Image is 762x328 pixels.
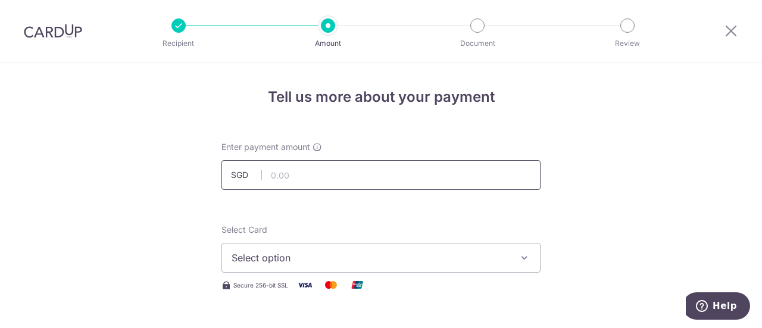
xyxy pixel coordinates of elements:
span: SGD [231,169,262,181]
p: Document [433,38,521,49]
iframe: Opens a widget where you can find more information [686,292,750,322]
span: translation missing: en.payables.payment_networks.credit_card.summary.labels.select_card [221,224,267,235]
h4: Tell us more about your payment [221,86,541,108]
p: Review [583,38,672,49]
img: CardUp [24,24,82,38]
img: Union Pay [345,277,369,292]
img: Mastercard [319,277,343,292]
button: Select option [221,243,541,273]
p: Recipient [135,38,223,49]
img: Visa [293,277,317,292]
input: 0.00 [221,160,541,190]
span: Enter payment amount [221,141,310,153]
span: Secure 256-bit SSL [233,280,288,290]
p: Amount [284,38,372,49]
span: Select option [232,251,509,265]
